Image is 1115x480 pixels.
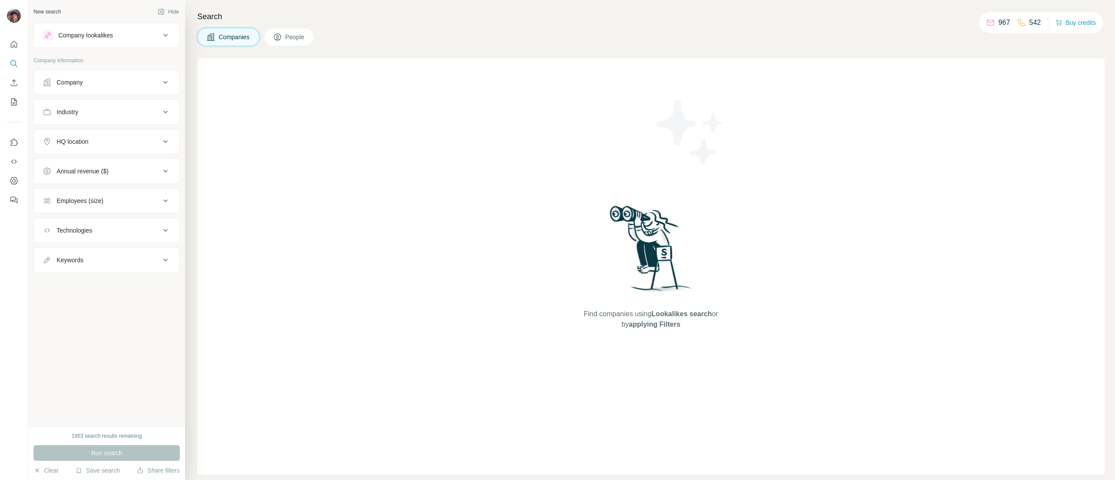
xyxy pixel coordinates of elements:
[1029,17,1041,28] p: 542
[34,57,180,64] p: Company information
[58,31,113,40] div: Company lookalikes
[7,154,21,169] button: Use Surfe API
[72,432,142,440] div: 1953 search results remaining
[7,192,21,208] button: Feedback
[75,466,120,475] button: Save search
[606,203,696,301] img: Surfe Illustration - Woman searching with binoculars
[34,8,61,16] div: New search
[197,10,1105,23] h4: Search
[7,173,21,189] button: Dashboard
[57,226,92,235] div: Technologies
[57,167,108,176] div: Annual revenue ($)
[34,101,179,122] button: Industry
[152,5,185,18] button: Hide
[34,25,179,46] button: Company lookalikes
[7,94,21,110] button: My lists
[1055,17,1096,29] button: Buy credits
[7,37,21,52] button: Quick start
[219,33,250,41] span: Companies
[57,108,78,116] div: Industry
[7,56,21,71] button: Search
[629,321,680,328] span: applying Filters
[34,131,179,152] button: HQ location
[7,135,21,150] button: Use Surfe on LinkedIn
[34,250,179,270] button: Keywords
[34,161,179,182] button: Annual revenue ($)
[652,310,712,318] span: Lookalikes search
[34,466,58,475] button: Clear
[285,33,305,41] span: People
[651,93,730,172] img: Surfe Illustration - Stars
[57,137,88,146] div: HQ location
[34,72,179,93] button: Company
[7,9,21,23] img: Avatar
[34,220,179,241] button: Technologies
[57,256,83,264] div: Keywords
[581,309,720,330] span: Find companies using or by
[57,196,103,205] div: Employees (size)
[57,78,83,87] div: Company
[7,75,21,91] button: Enrich CSV
[137,466,180,475] button: Share filters
[998,17,1010,28] p: 967
[34,190,179,211] button: Employees (size)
